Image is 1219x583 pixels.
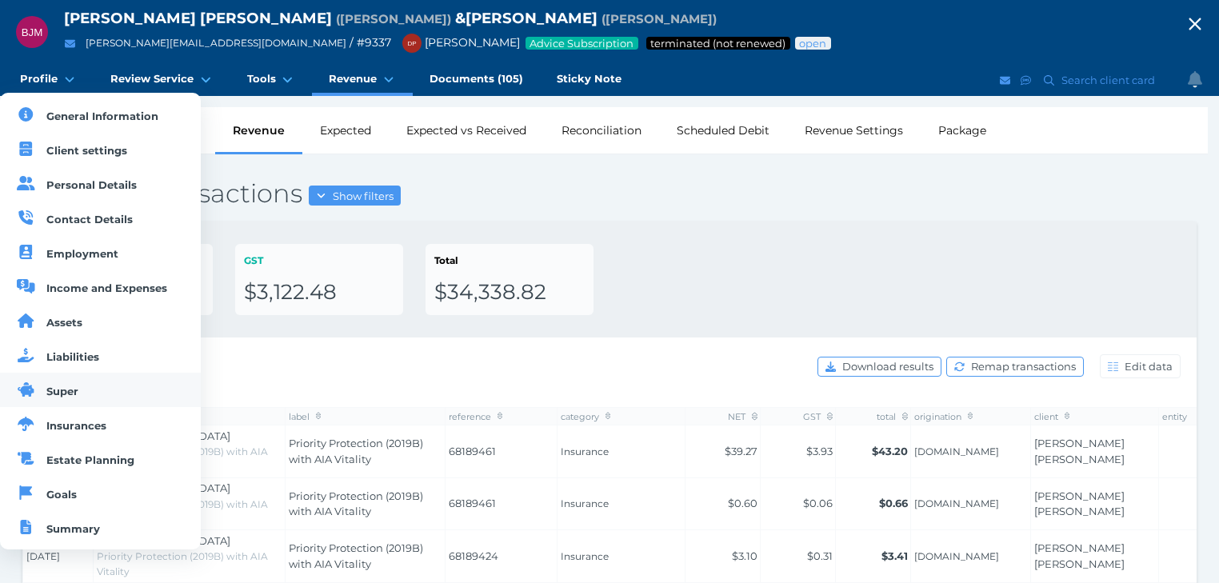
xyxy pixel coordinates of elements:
[602,11,717,26] span: Preferred name
[329,190,400,202] span: Show filters
[806,445,833,457] span: $3.93
[23,530,94,583] td: [DATE]
[1037,70,1163,90] button: Search client card
[22,26,43,38] span: BJM
[46,282,167,294] span: Income and Expenses
[561,445,682,458] span: Insurance
[289,489,423,518] span: Priority Protection (2019B) with AIA Vitality
[877,411,908,422] span: total
[449,411,503,422] span: reference
[22,177,1197,210] h2: Revenue Transactions
[289,411,322,422] span: label
[244,254,263,266] span: GST
[46,419,106,432] span: Insurances
[289,541,423,570] span: Priority Protection (2019B) with AIA Vitality
[402,34,422,53] div: David Parry
[914,550,1028,563] span: [DOMAIN_NAME]
[215,107,302,154] div: Revenue
[94,64,230,96] a: Review Service
[434,279,585,306] div: $34,338.82
[1100,354,1181,378] button: Edit data
[46,522,100,535] span: Summary
[413,64,540,96] a: Documents (105)
[110,72,194,86] span: Review Service
[86,37,346,49] a: [PERSON_NAME][EMAIL_ADDRESS][DOMAIN_NAME]
[557,72,621,86] span: Sticky Note
[914,411,973,422] span: origination
[350,35,391,50] span: / # 9337
[3,64,94,96] a: Profile
[46,178,137,191] span: Personal Details
[247,72,276,86] span: Tools
[1121,360,1180,373] span: Edit data
[725,445,757,457] span: $39.27
[336,11,451,26] span: Preferred name
[561,411,611,422] span: category
[449,549,554,565] span: 68189424
[312,64,413,96] a: Revenue
[455,9,598,27] span: & [PERSON_NAME]
[911,425,1031,478] td: AdamMatthewsPDD.cm
[430,72,523,86] span: Documents (105)
[911,530,1031,583] td: AdamMatthewsPDD.cm
[289,437,423,465] span: Priority Protection (2019B) with AIA Vitality
[798,37,828,50] span: Advice status: Review not yet booked in
[914,445,1028,458] span: [DOMAIN_NAME]
[968,360,1083,373] span: Remap transactions
[807,549,833,562] span: $0.31
[839,360,941,373] span: Download results
[558,425,685,478] td: Insurance
[728,411,757,422] span: NET
[449,444,554,460] span: 68189461
[561,550,682,563] span: Insurance
[659,107,787,154] div: Scheduled Debit
[544,107,659,154] div: Reconciliation
[46,247,118,260] span: Employment
[46,385,78,397] span: Super
[946,357,1084,377] button: Remap transactions
[97,550,268,577] span: Priority Protection (2019B) with AIA Vitality
[64,9,332,27] span: [PERSON_NAME] [PERSON_NAME]
[394,35,520,50] span: [PERSON_NAME]
[558,477,685,530] td: Insurance
[817,357,941,377] button: Download results
[732,549,757,562] span: $3.10
[879,497,908,509] span: $0.66
[728,497,757,509] span: $0.60
[446,425,558,478] td: 68189461
[997,70,1013,90] button: Email
[446,530,558,583] td: 68189424
[434,254,458,266] span: Total
[1034,541,1125,570] a: [PERSON_NAME] [PERSON_NAME]
[1034,437,1125,465] a: [PERSON_NAME] [PERSON_NAME]
[529,37,635,50] span: Advice Subscription
[649,37,787,50] span: Service package status: Not renewed
[914,497,1028,510] span: [DOMAIN_NAME]
[244,279,394,306] div: $3,122.48
[16,16,48,48] div: Bradley James Miller
[20,72,58,86] span: Profile
[46,453,134,466] span: Estate Planning
[46,350,99,363] span: Liabilities
[302,107,389,154] div: Expected
[911,477,1031,530] td: AdamMatthewsPDD.cm
[561,497,682,510] span: Insurance
[921,107,1004,154] div: Package
[803,497,833,509] span: $0.06
[389,107,544,154] div: Expected vs Received
[787,107,921,154] div: Revenue Settings
[803,411,833,422] span: GST
[1058,74,1162,86] span: Search client card
[449,496,554,512] span: 68189461
[1018,70,1034,90] button: SMS
[46,144,127,157] span: Client settings
[1034,489,1125,518] a: [PERSON_NAME] [PERSON_NAME]
[46,213,133,226] span: Contact Details
[558,530,685,583] td: Insurance
[329,72,377,86] span: Revenue
[60,34,80,54] button: Email
[446,477,558,530] td: 68189461
[46,488,77,501] span: Goals
[46,316,82,329] span: Assets
[407,40,416,47] span: DP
